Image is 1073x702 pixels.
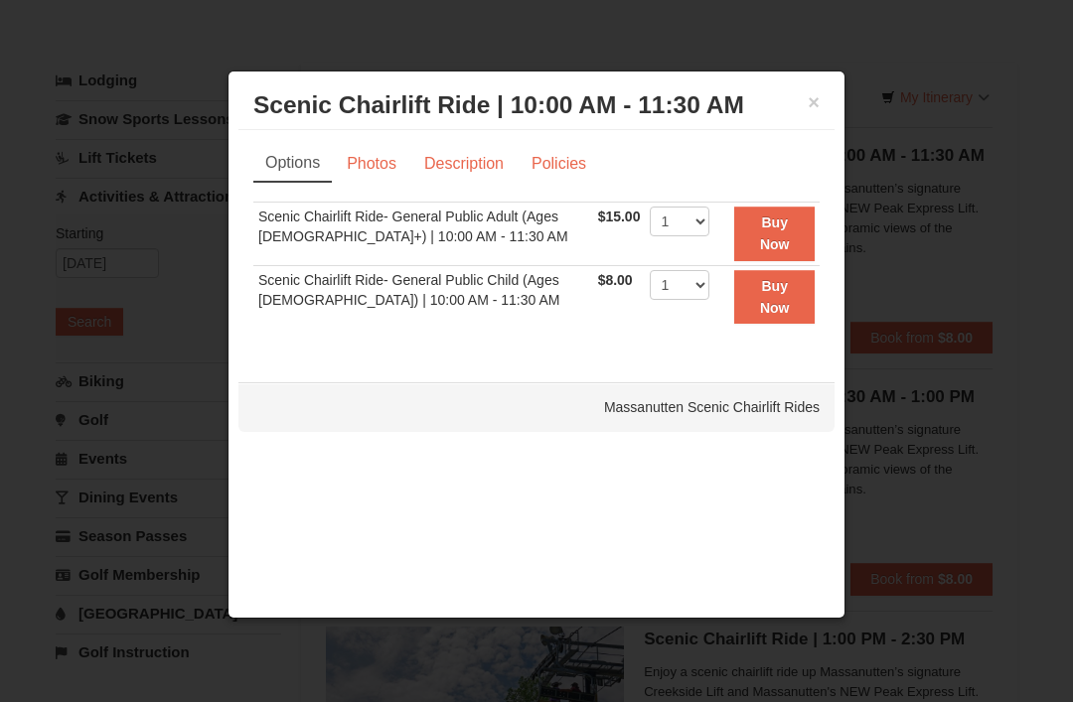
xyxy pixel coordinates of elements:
strong: Buy Now [760,278,790,316]
strong: Buy Now [760,214,790,252]
a: Description [411,145,517,183]
td: Scenic Chairlift Ride- General Public Adult (Ages [DEMOGRAPHIC_DATA]+) | 10:00 AM - 11:30 AM [253,202,593,265]
a: Policies [519,145,599,183]
button: Buy Now [734,207,815,261]
span: $15.00 [598,209,641,224]
button: Buy Now [734,270,815,325]
span: $8.00 [598,272,633,288]
td: Scenic Chairlift Ride- General Public Child (Ages [DEMOGRAPHIC_DATA]) | 10:00 AM - 11:30 AM [253,265,593,328]
div: Massanutten Scenic Chairlift Rides [238,382,835,432]
h3: Scenic Chairlift Ride | 10:00 AM - 11:30 AM [253,90,820,120]
button: × [808,92,820,112]
a: Photos [334,145,409,183]
a: Options [253,145,332,183]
